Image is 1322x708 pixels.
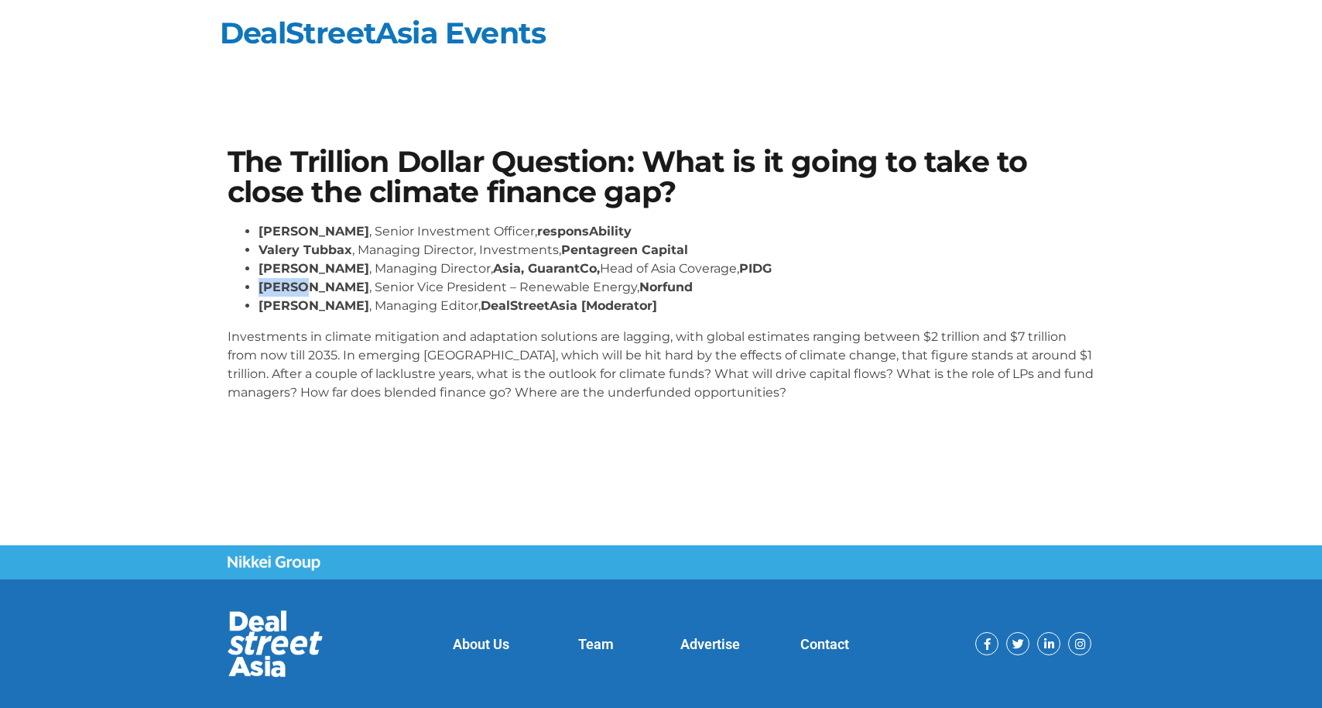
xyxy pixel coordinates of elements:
strong: [PERSON_NAME] [259,298,369,313]
li: , Managing Director, Investments, [259,241,1094,259]
strong: [PERSON_NAME] [259,224,369,239]
li: , Managing Editor, [259,297,1094,315]
strong: PIDG [739,261,772,276]
strong: Norfund [639,280,693,294]
li: , Senior Vice President – Renewable Energy, [259,278,1094,297]
strong: DealStreetAsia [Moderator] [481,298,657,313]
p: Investments in climate mitigation and adaptation solutions are lagging, with global estimates ran... [228,328,1094,402]
strong: Asia, GuarantCo, [493,261,600,276]
a: DealStreetAsia Events [220,15,546,51]
a: Contact [800,636,849,652]
a: About Us [453,636,509,652]
a: Team [578,636,614,652]
img: Nikkei Group [228,555,320,571]
strong: Pentagreen Capital [561,242,688,257]
strong: [PERSON_NAME] [259,280,369,294]
strong: Valery Tubbax [259,242,352,257]
li: , Senior Investment Officer, [259,222,1094,241]
h1: The Trillion Dollar Question: What is it going to take to close the climate finance gap? [228,147,1094,207]
a: Advertise [680,636,740,652]
strong: responsAbility [537,224,632,239]
li: , Managing Director, Head of Asia Coverage, [259,259,1094,278]
strong: [PERSON_NAME] [259,261,369,276]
